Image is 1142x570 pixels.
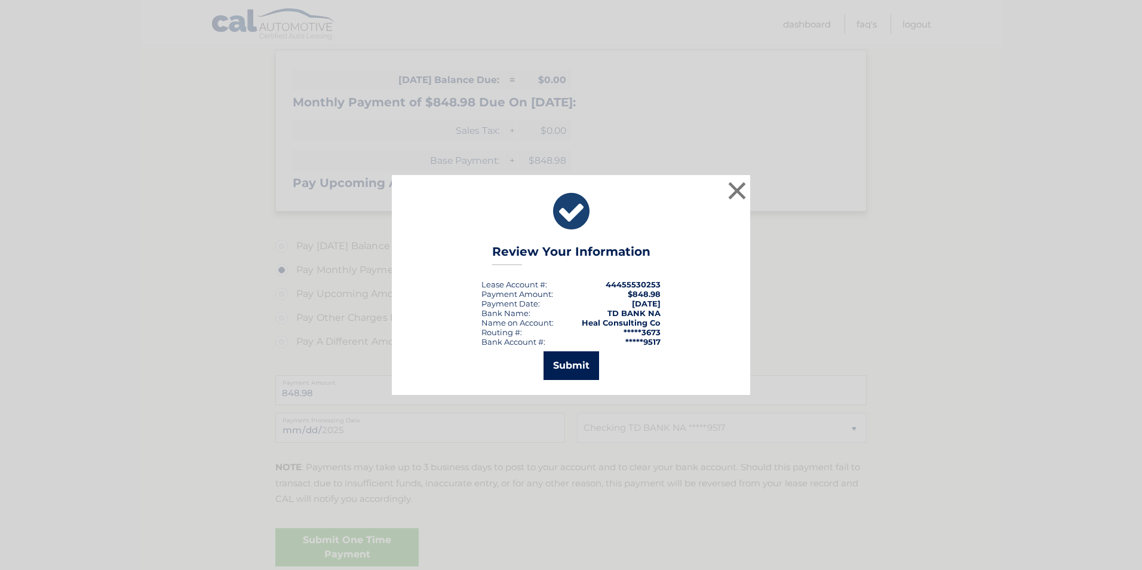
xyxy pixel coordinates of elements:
span: Payment Date [481,299,538,308]
span: [DATE] [632,299,661,308]
div: Bank Account #: [481,337,545,347]
div: Payment Amount: [481,289,553,299]
strong: TD BANK NA [607,308,661,318]
button: Submit [544,351,599,380]
div: Name on Account: [481,318,554,327]
strong: Heal Consulting Co [582,318,661,327]
div: Bank Name: [481,308,530,318]
div: : [481,299,540,308]
div: Lease Account #: [481,280,547,289]
span: $848.98 [628,289,661,299]
h3: Review Your Information [492,244,650,265]
button: × [725,179,749,203]
div: Routing #: [481,327,522,337]
strong: 44455530253 [606,280,661,289]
